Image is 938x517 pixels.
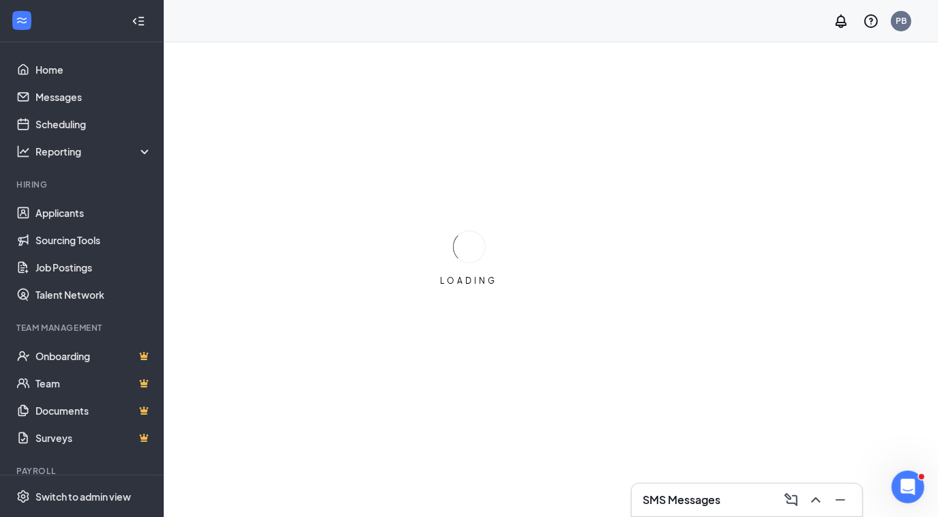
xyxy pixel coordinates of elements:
svg: Notifications [833,13,849,29]
div: LOADING [435,275,503,286]
div: Switch to admin view [35,490,131,503]
svg: ChevronUp [808,492,824,508]
div: Payroll [16,465,149,477]
a: TeamCrown [35,370,152,397]
button: ComposeMessage [780,489,802,511]
svg: QuestionInfo [863,13,879,29]
h3: SMS Messages [643,492,720,507]
a: OnboardingCrown [35,342,152,370]
a: DocumentsCrown [35,397,152,424]
a: Talent Network [35,281,152,308]
button: ChevronUp [805,489,827,511]
div: Reporting [35,145,153,158]
div: Team Management [16,322,149,334]
a: Job Postings [35,254,152,281]
button: Minimize [830,489,851,511]
a: SurveysCrown [35,424,152,452]
svg: WorkstreamLogo [15,14,29,27]
a: Applicants [35,199,152,226]
a: Messages [35,83,152,110]
svg: Minimize [832,492,849,508]
svg: Collapse [132,14,145,28]
svg: ComposeMessage [783,492,800,508]
a: Scheduling [35,110,152,138]
svg: Settings [16,490,30,503]
svg: Analysis [16,145,30,158]
a: Home [35,56,152,83]
iframe: Intercom live chat [892,471,924,503]
div: Hiring [16,179,149,190]
a: Sourcing Tools [35,226,152,254]
div: PB [896,15,907,27]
